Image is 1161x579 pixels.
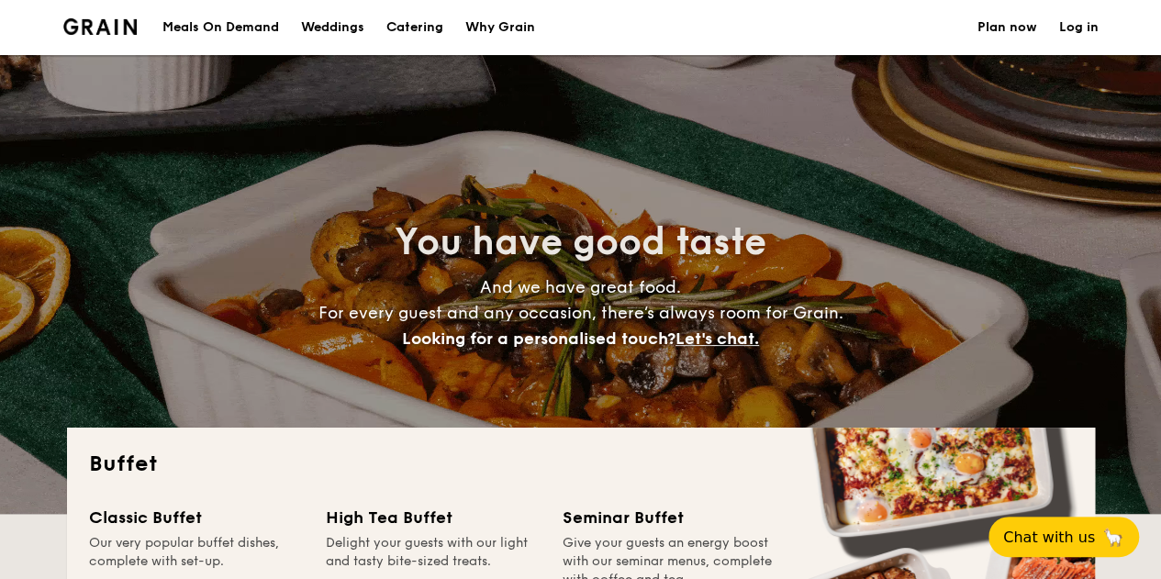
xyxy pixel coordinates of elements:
div: Seminar Buffet [563,505,777,530]
img: Grain [63,18,138,35]
span: Let's chat. [675,328,759,349]
button: Chat with us🦙 [988,517,1139,557]
h2: Buffet [89,450,1073,479]
span: Chat with us [1003,529,1095,546]
span: You have good taste [395,220,766,264]
div: High Tea Buffet [326,505,541,530]
span: 🦙 [1102,527,1124,548]
span: Looking for a personalised touch? [402,328,675,349]
span: And we have great food. For every guest and any occasion, there’s always room for Grain. [318,277,843,349]
a: Logotype [63,18,138,35]
div: Classic Buffet [89,505,304,530]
